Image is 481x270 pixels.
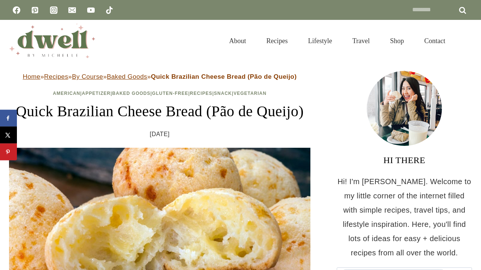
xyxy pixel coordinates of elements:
a: By Course [72,73,103,80]
a: Lifestyle [298,28,342,54]
nav: Primary Navigation [219,28,455,54]
a: Vegetarian [233,91,266,96]
a: Baked Goods [107,73,147,80]
a: TikTok [102,3,117,18]
a: YouTube [83,3,98,18]
h1: Quick Brazilian Cheese Bread (Pão de Queijo) [9,100,310,123]
a: Instagram [46,3,61,18]
strong: Quick Brazilian Cheese Bread (Pão de Queijo) [151,73,297,80]
span: » » » » [23,73,297,80]
a: Home [23,73,41,80]
a: Recipes [44,73,68,80]
time: [DATE] [150,129,170,140]
img: DWELL by michelle [9,24,95,58]
a: Contact [414,28,455,54]
a: American [53,91,80,96]
a: Travel [342,28,380,54]
a: About [219,28,256,54]
a: Snack [214,91,232,96]
a: Facebook [9,3,24,18]
a: Shop [380,28,414,54]
h3: HI THERE [337,153,472,167]
a: Gluten-Free [152,91,188,96]
span: | | | | | | [53,91,266,96]
a: Recipes [190,91,212,96]
button: View Search Form [459,34,472,47]
a: Baked Goods [112,91,151,96]
a: Pinterest [27,3,42,18]
p: Hi! I'm [PERSON_NAME]. Welcome to my little corner of the internet filled with simple recipes, tr... [337,174,472,260]
a: Email [65,3,80,18]
a: Recipes [256,28,298,54]
a: Appetizer [82,91,110,96]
